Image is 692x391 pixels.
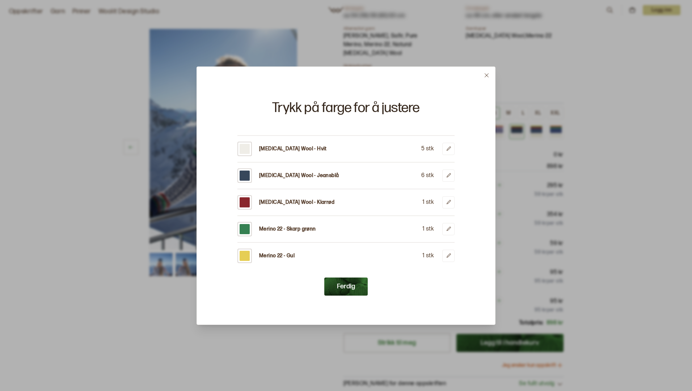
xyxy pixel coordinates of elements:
[259,145,327,152] p: [MEDICAL_DATA] Wool - Hvit
[324,278,368,296] button: Ferdig
[422,224,434,234] div: 1 stk
[259,225,316,233] p: Merino 22 - Skarp grønn
[272,101,419,115] h2: Trykk på farge for å justere
[259,172,339,179] p: [MEDICAL_DATA] Wool - Jeansblå
[421,171,434,181] div: 6 stk
[422,251,434,261] div: 1 stk
[259,252,295,259] p: Merino 22 - Gul
[259,199,334,206] p: [MEDICAL_DATA] Wool - Klarrød
[422,197,434,207] div: 1 stk
[421,144,434,154] div: 5 stk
